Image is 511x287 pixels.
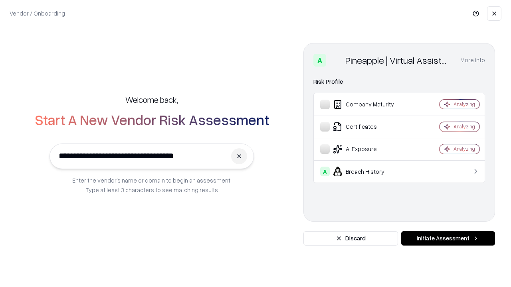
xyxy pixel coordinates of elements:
[401,231,495,246] button: Initiate Assessment
[10,9,65,18] p: Vendor / Onboarding
[35,112,269,128] h2: Start A New Vendor Risk Assessment
[313,77,485,86] div: Risk Profile
[454,101,475,108] div: Analyzing
[313,54,326,67] div: A
[72,175,232,195] p: Enter the vendor’s name or domain to begin an assessment. Type at least 3 characters to see match...
[303,231,398,246] button: Discard
[320,167,416,176] div: Breach History
[454,145,475,152] div: Analyzing
[329,54,342,67] img: Pineapple | Virtual Assistant Agency
[345,54,451,67] div: Pineapple | Virtual Assistant Agency
[125,94,178,105] h5: Welcome back,
[320,122,416,132] div: Certificates
[320,144,416,154] div: AI Exposure
[454,123,475,130] div: Analyzing
[460,53,485,67] button: More info
[320,100,416,109] div: Company Maturity
[320,167,330,176] div: A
